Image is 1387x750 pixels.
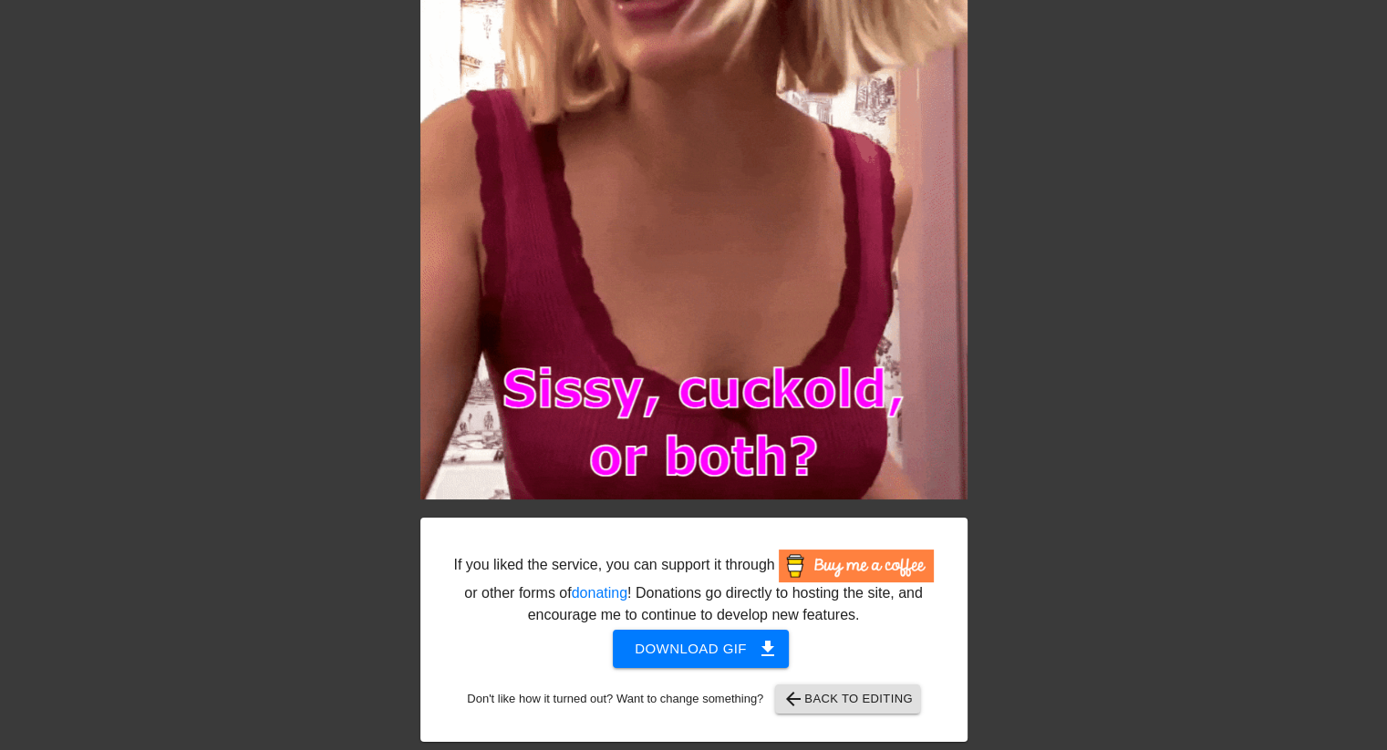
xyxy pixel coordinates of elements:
div: Don't like how it turned out? Want to change something? [449,684,939,714]
button: Back to Editing [775,684,920,714]
button: Download gif [613,630,789,668]
div: If you liked the service, you can support it through or other forms of ! Donations go directly to... [452,550,936,626]
img: Buy Me A Coffee [779,550,934,582]
span: arrow_back [782,688,804,710]
a: Download gif [598,640,789,655]
span: Back to Editing [782,688,913,710]
a: donating [572,585,627,601]
span: Download gif [635,637,767,661]
span: get_app [757,638,779,660]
